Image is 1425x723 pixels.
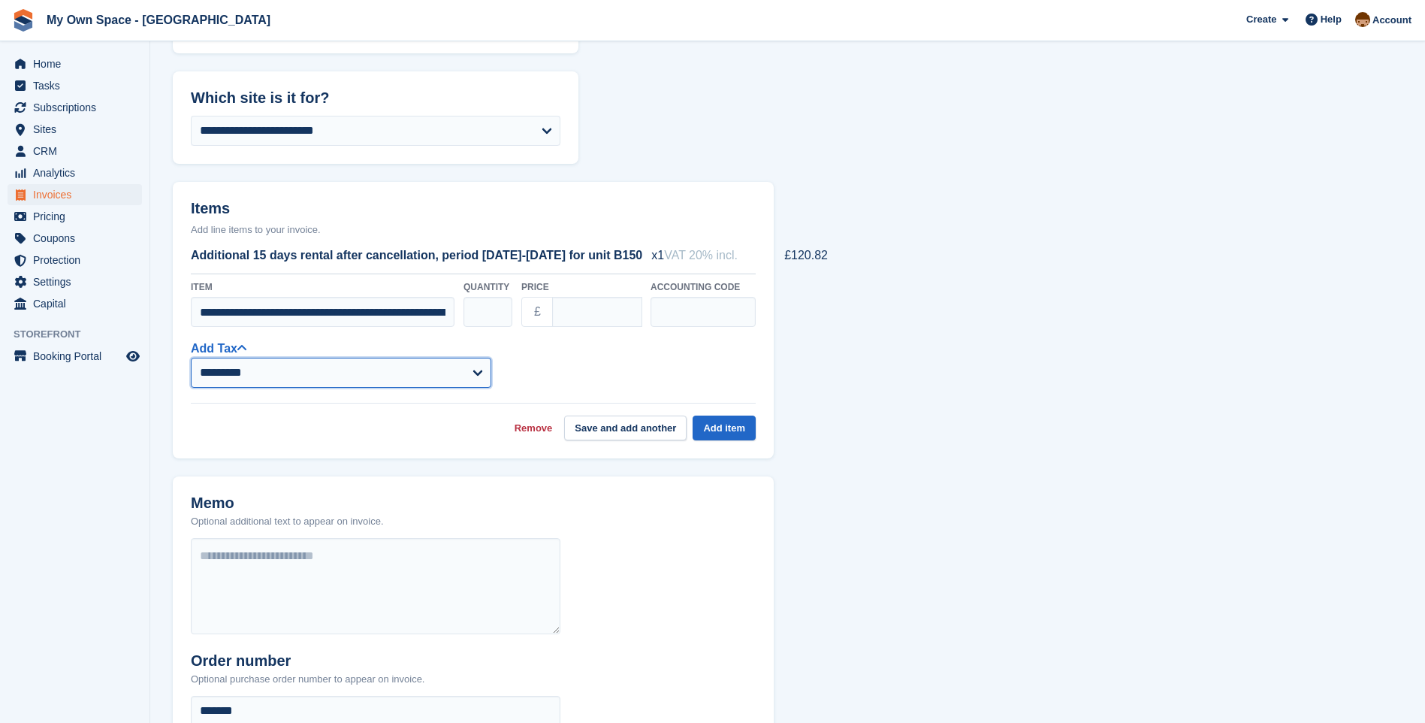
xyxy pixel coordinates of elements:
[33,97,123,118] span: Subscriptions
[33,75,123,96] span: Tasks
[8,75,142,96] a: menu
[191,222,756,237] p: Add line items to your invoice.
[33,228,123,249] span: Coupons
[1246,12,1276,27] span: Create
[33,206,123,227] span: Pricing
[33,162,123,183] span: Analytics
[12,9,35,32] img: stora-icon-8386f47178a22dfd0bd8f6a31ec36ba5ce8667c1dd55bd0f319d3a0aa187defe.svg
[41,8,276,32] a: My Own Space - [GEOGRAPHIC_DATA]
[651,247,664,265] span: x1
[651,280,756,294] label: Accounting code
[191,672,424,687] p: Optional purchase order number to appear on invoice.
[8,97,142,118] a: menu
[664,247,738,265] span: VAT 20% incl.
[191,89,560,107] h2: Which site is it for?
[8,228,142,249] a: menu
[8,271,142,292] a: menu
[771,247,828,265] span: £120.82
[191,495,384,512] h2: Memo
[8,206,142,227] a: menu
[8,53,142,74] a: menu
[8,293,142,314] a: menu
[33,271,123,292] span: Settings
[191,247,642,265] span: Additional 15 days rental after cancellation, period [DATE]-[DATE] for unit B150
[8,250,142,271] a: menu
[191,200,756,220] h2: Items
[33,53,123,74] span: Home
[33,141,123,162] span: CRM
[693,416,756,440] button: Add item
[1355,12,1370,27] img: Paula Harris
[191,280,454,294] label: Item
[191,342,246,355] a: Add Tax
[8,346,142,367] a: menu
[191,652,424,670] h2: Order number
[33,250,123,271] span: Protection
[463,280,512,294] label: Quantity
[8,184,142,205] a: menu
[515,421,553,436] a: Remove
[14,327,149,342] span: Storefront
[8,141,142,162] a: menu
[521,280,642,294] label: Price
[1372,13,1411,28] span: Account
[33,184,123,205] span: Invoices
[1321,12,1342,27] span: Help
[33,119,123,140] span: Sites
[33,346,123,367] span: Booking Portal
[33,293,123,314] span: Capital
[124,347,142,365] a: Preview store
[8,162,142,183] a: menu
[564,416,687,440] button: Save and add another
[191,514,384,529] p: Optional additional text to appear on invoice.
[8,119,142,140] a: menu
